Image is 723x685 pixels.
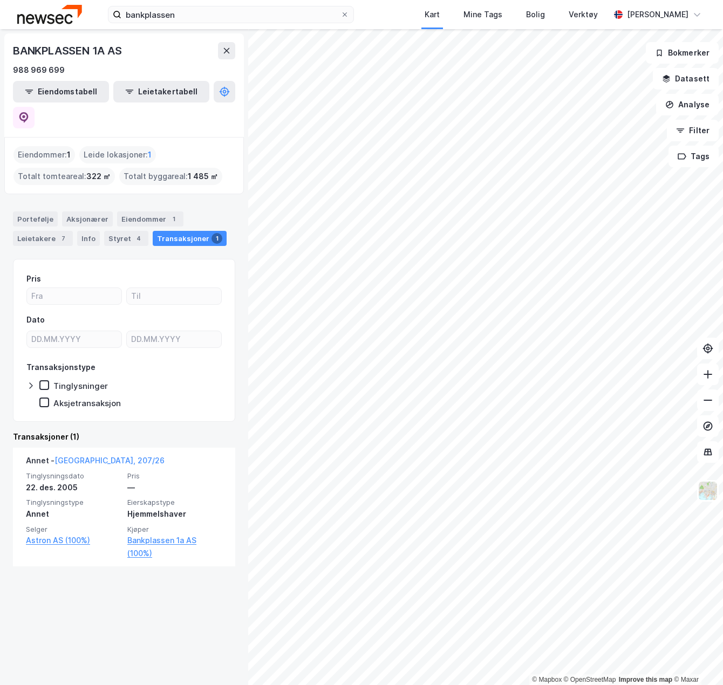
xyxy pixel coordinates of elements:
div: Kontrollprogram for chat [669,633,723,685]
div: BANKPLASSEN 1A AS [13,42,124,59]
a: [GEOGRAPHIC_DATA], 207/26 [54,456,165,465]
a: OpenStreetMap [564,676,616,683]
div: Eiendommer [117,211,183,227]
input: DD.MM.YYYY [27,331,121,347]
a: Mapbox [532,676,562,683]
div: Dato [26,313,45,326]
button: Tags [669,146,719,167]
div: Totalt tomteareal : [13,168,115,185]
div: Transaksjonstype [26,361,96,374]
div: Pris [26,272,41,285]
iframe: Chat Widget [669,633,723,685]
div: Annet [26,508,121,520]
button: Eiendomstabell [13,81,109,102]
input: Fra [27,288,121,304]
div: Aksjetransaksjon [53,398,121,408]
input: Søk på adresse, matrikkel, gårdeiere, leietakere eller personer [121,6,340,23]
span: Tinglysningstype [26,498,121,507]
span: Tinglysningsdato [26,471,121,481]
span: Kjøper [127,525,222,534]
a: Astron AS (100%) [26,534,121,547]
div: Styret [104,231,148,246]
button: Bokmerker [646,42,719,64]
button: Leietakertabell [113,81,209,102]
div: Bolig [526,8,545,21]
a: Improve this map [619,676,672,683]
div: Annet - [26,454,165,471]
a: Bankplassen 1a AS (100%) [127,534,222,560]
span: Selger [26,525,121,534]
div: Aksjonærer [62,211,113,227]
div: Tinglysninger [53,381,108,391]
div: Mine Tags [463,8,502,21]
div: Transaksjoner [153,231,227,246]
div: Transaksjoner (1) [13,430,235,443]
div: Hjemmelshaver [127,508,222,520]
div: Portefølje [13,211,58,227]
div: Leide lokasjoner : [79,146,156,163]
div: — [127,481,222,494]
div: Kart [425,8,440,21]
div: 7 [58,233,69,244]
div: 4 [133,233,144,244]
div: Info [77,231,100,246]
div: 988 969 699 [13,64,65,77]
div: 1 [212,233,222,244]
div: Eiendommer : [13,146,75,163]
div: [PERSON_NAME] [627,8,688,21]
input: DD.MM.YYYY [127,331,221,347]
div: 22. des. 2005 [26,481,121,494]
img: Z [698,481,718,501]
button: Datasett [653,68,719,90]
span: 1 [67,148,71,161]
span: Pris [127,471,222,481]
img: newsec-logo.f6e21ccffca1b3a03d2d.png [17,5,82,24]
div: Leietakere [13,231,73,246]
div: Verktøy [569,8,598,21]
span: 1 [148,148,152,161]
span: Eierskapstype [127,498,222,507]
div: Totalt byggareal : [119,168,222,185]
div: 1 [168,214,179,224]
input: Til [127,288,221,304]
span: 1 485 ㎡ [188,170,218,183]
span: 322 ㎡ [86,170,111,183]
button: Analyse [656,94,719,115]
button: Filter [667,120,719,141]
